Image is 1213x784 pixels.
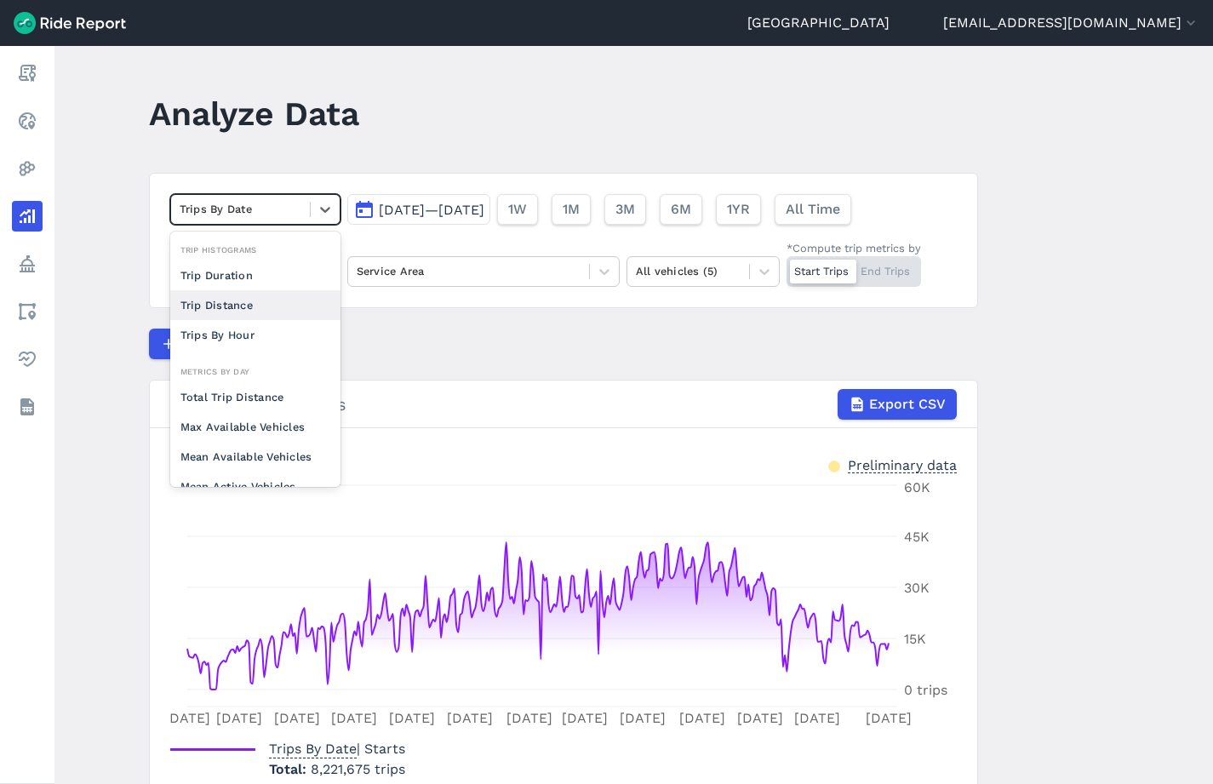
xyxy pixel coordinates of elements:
[12,153,43,184] a: Heatmaps
[170,442,340,472] div: Mean Available Vehicles
[904,529,930,545] tspan: 45K
[866,710,912,726] tspan: [DATE]
[170,363,340,380] div: Metrics By Day
[904,479,930,495] tspan: 60K
[14,12,126,34] img: Ride Report
[506,710,552,726] tspan: [DATE]
[497,194,538,225] button: 1W
[620,710,666,726] tspan: [DATE]
[164,710,210,726] tspan: [DATE]
[552,194,591,225] button: 1M
[170,389,957,420] div: Trips By Date | Starts
[787,240,921,256] div: *Compute trip metrics by
[679,710,725,726] tspan: [DATE]
[149,90,359,137] h1: Analyze Data
[347,194,490,225] button: [DATE]—[DATE]
[562,710,608,726] tspan: [DATE]
[170,290,340,320] div: Trip Distance
[615,199,635,220] span: 3M
[331,710,377,726] tspan: [DATE]
[170,260,340,290] div: Trip Duration
[563,199,580,220] span: 1M
[12,201,43,232] a: Analyze
[904,631,926,647] tspan: 15K
[736,710,782,726] tspan: [DATE]
[170,382,340,412] div: Total Trip Distance
[273,710,319,726] tspan: [DATE]
[869,394,946,415] span: Export CSV
[786,199,840,220] span: All Time
[12,249,43,279] a: Policy
[446,710,492,726] tspan: [DATE]
[716,194,761,225] button: 1YR
[170,320,340,350] div: Trips By Hour
[727,199,750,220] span: 1YR
[215,710,261,726] tspan: [DATE]
[904,580,930,596] tspan: 30K
[269,761,311,777] span: Total
[389,710,435,726] tspan: [DATE]
[904,682,947,698] tspan: 0 trips
[848,455,957,473] div: Preliminary data
[379,202,484,218] span: [DATE]—[DATE]
[660,194,702,225] button: 6M
[775,194,851,225] button: All Time
[12,58,43,89] a: Report
[12,344,43,375] a: Health
[604,194,646,225] button: 3M
[943,13,1199,33] button: [EMAIL_ADDRESS][DOMAIN_NAME]
[747,13,890,33] a: [GEOGRAPHIC_DATA]
[794,710,840,726] tspan: [DATE]
[170,242,340,258] div: Trip Histograms
[269,741,405,757] span: | Starts
[12,296,43,327] a: Areas
[12,106,43,136] a: Realtime
[170,412,340,442] div: Max Available Vehicles
[269,735,357,758] span: Trips By Date
[311,761,405,777] span: 8,221,675 trips
[12,392,43,422] a: Datasets
[149,329,306,359] button: Compare Metrics
[170,472,340,501] div: Mean Active Vehicles
[508,199,527,220] span: 1W
[671,199,691,220] span: 6M
[838,389,957,420] button: Export CSV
